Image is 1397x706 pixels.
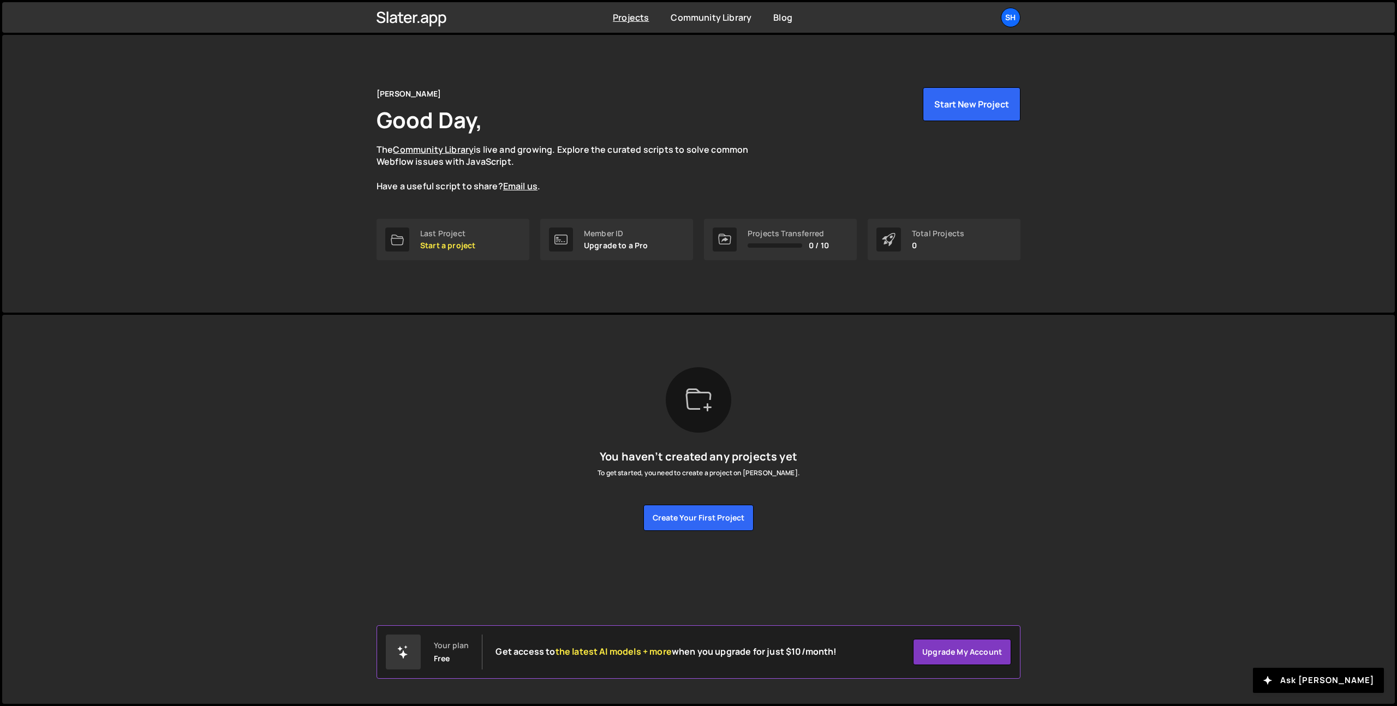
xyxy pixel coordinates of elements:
a: Sh [1001,8,1020,27]
p: The is live and growing. Explore the curated scripts to solve common Webflow issues with JavaScri... [377,143,769,193]
div: Your plan [434,641,469,650]
p: Start a project [420,241,475,250]
span: 0 / 10 [809,241,829,250]
div: Projects Transferred [748,229,829,238]
span: the latest AI models + more [556,645,672,657]
p: 0 [912,241,964,250]
div: Last Project [420,229,475,238]
a: Projects [613,11,649,23]
h5: You haven’t created any projects yet [598,450,799,463]
a: Upgrade my account [913,639,1011,665]
a: Blog [773,11,792,23]
a: Last Project Start a project [377,219,529,260]
div: Member ID [584,229,648,238]
a: Community Library [393,143,474,155]
button: Create your first project [643,505,754,531]
div: [PERSON_NAME] [377,87,441,100]
h1: Good Day, [377,105,482,135]
button: Ask [PERSON_NAME] [1253,668,1384,693]
p: Upgrade to a Pro [584,241,648,250]
a: Community Library [671,11,751,23]
div: Total Projects [912,229,964,238]
h2: Get access to when you upgrade for just $10/month! [495,647,837,657]
a: Email us [503,180,538,192]
button: Start New Project [923,87,1020,121]
p: To get started, you need to create a project on [PERSON_NAME]. [598,468,799,478]
div: Free [434,654,450,663]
